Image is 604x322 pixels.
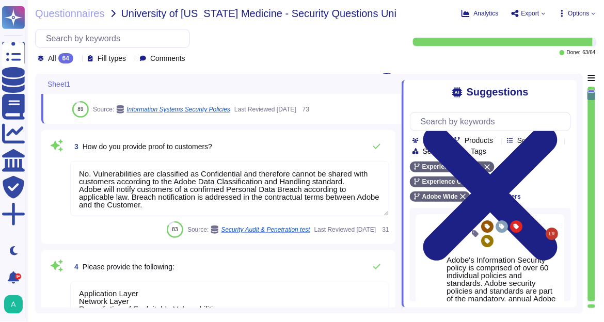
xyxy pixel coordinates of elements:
span: University of [US_STATE] Medicine - Security Questions Uni [121,8,397,19]
span: Information Systems Security Policies [126,106,230,112]
span: Source: [93,105,230,114]
span: Options [568,10,590,17]
span: Questionnaires [35,8,105,19]
div: 9+ [15,273,21,280]
span: 4 [70,263,78,270]
input: Search by keywords [416,112,570,131]
span: Comments [150,55,185,62]
div: 64 [58,53,73,63]
span: 3 [70,143,78,150]
span: 63 / 64 [583,50,596,55]
span: All [48,55,56,62]
input: Search by keywords [41,29,189,47]
img: user [4,295,23,314]
span: Source: [187,226,310,234]
span: Fill types [98,55,126,62]
span: 73 [300,106,309,112]
span: Please provide the following: [83,263,174,271]
textarea: No. Vulnerabilities are classified as Confidential and therefore cannot be shared with customers ... [70,161,389,216]
span: 89 [77,106,83,112]
span: 31 [380,227,389,233]
img: user [546,228,559,240]
textarea: Application Layer Network Layer Remediation of Exploitable Vulnerabilities [70,281,389,321]
span: Analytics [474,10,499,17]
span: Done: [567,50,581,55]
button: user [2,293,30,316]
span: Last Reviewed [DATE] [314,227,376,233]
span: Export [521,10,539,17]
button: Analytics [462,9,499,18]
span: Last Reviewed [DATE] [234,106,296,112]
span: 83 [172,227,178,232]
span: Sheet1 [47,81,70,88]
span: How do you provide proof to customers? [83,142,212,151]
span: Security Audit & Penetration test [221,227,310,233]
